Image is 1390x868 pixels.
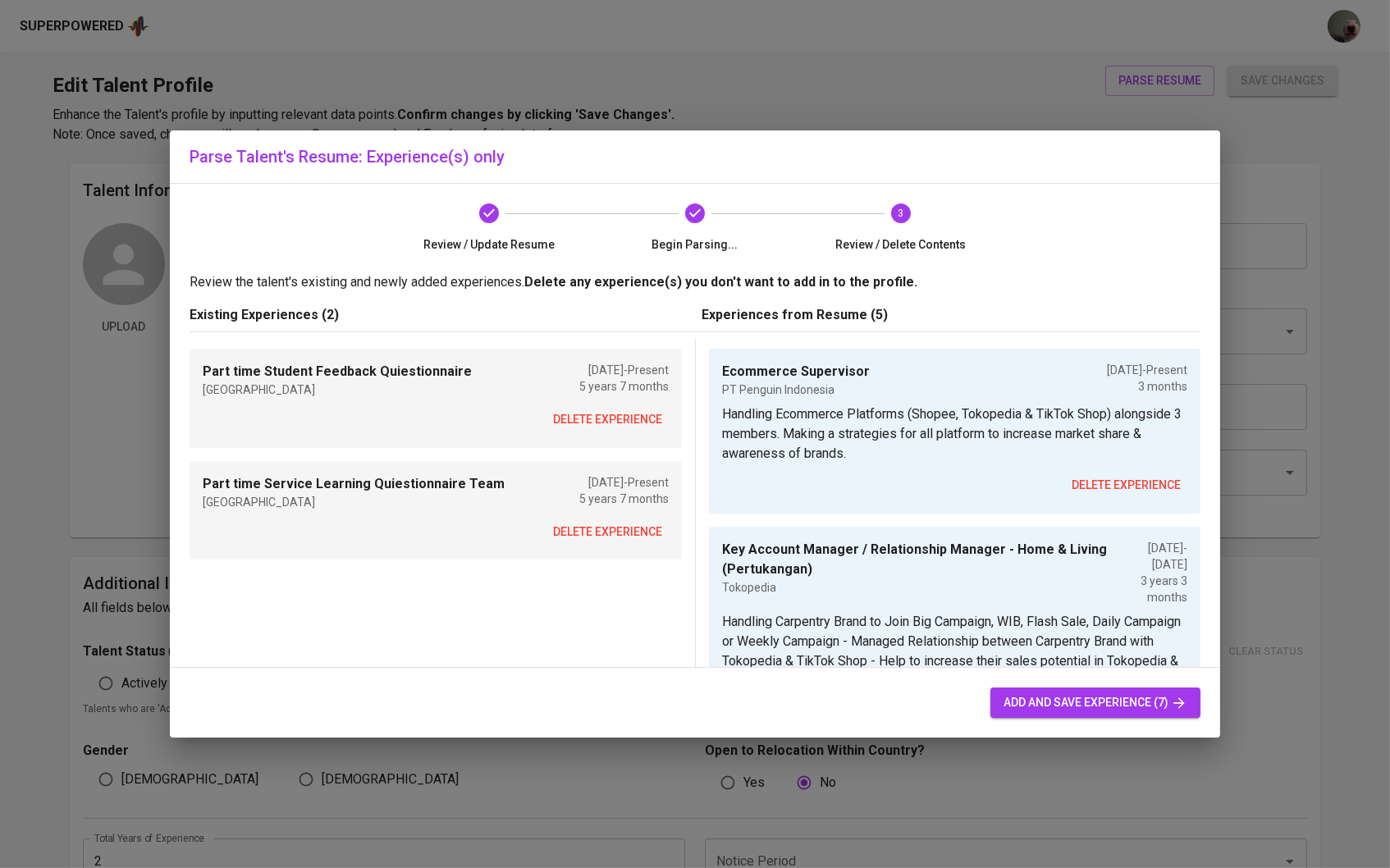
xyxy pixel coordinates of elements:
span: delete experience [553,522,662,542]
p: [DATE] - [DATE] [1114,540,1187,573]
p: Tokopedia [722,579,1114,596]
span: Review / Update Resume [393,236,586,253]
span: add and save experience (7) [1004,692,1187,713]
p: [GEOGRAPHIC_DATA] [203,381,472,398]
button: delete experience [1065,470,1187,500]
p: Handling Ecommerce Platforms (Shopee, Tokopedia & TikTok Shop) alongside 3 members. Making a stra... [722,404,1187,464]
p: 3 months [1107,378,1187,395]
b: Delete any experience(s) you don't want to add in to the profile. [524,274,917,290]
p: 5 years 7 months [579,378,669,395]
p: [DATE] - Present [579,474,669,491]
p: Experiences from Resume (5) [702,305,1200,325]
p: Review the talent's existing and newly added experiences. [190,272,1200,292]
span: Review / Delete Contents [804,236,997,253]
text: 3 [898,208,903,219]
p: [DATE] - Present [579,362,669,378]
p: Existing Experiences (2) [190,305,688,325]
p: Ecommerce Supervisor [722,362,870,381]
button: add and save experience (7) [990,688,1200,718]
h6: Parse Talent's Resume: Experience(s) only [190,144,1200,170]
span: delete experience [553,409,662,430]
button: delete experience [546,517,669,547]
button: delete experience [546,404,669,435]
span: Begin Parsing... [599,236,792,253]
p: PT Penguin Indonesia [722,381,870,398]
p: Part time Service Learning Quiestionnaire Team [203,474,505,494]
p: Part time Student Feedback Quiestionnaire [203,362,472,381]
p: [GEOGRAPHIC_DATA] [203,494,505,510]
p: Key Account Manager / Relationship Manager - Home & Living (Pertukangan) [722,540,1114,579]
p: 3 years 3 months [1114,573,1187,605]
p: Handling Carpentry Brand to Join Big Campaign, WIB, Flash Sale, Daily Campaign or Weekly Campaign... [722,612,1187,770]
p: 5 years 7 months [579,491,669,507]
p: [DATE] - Present [1107,362,1187,378]
span: delete experience [1072,475,1181,496]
